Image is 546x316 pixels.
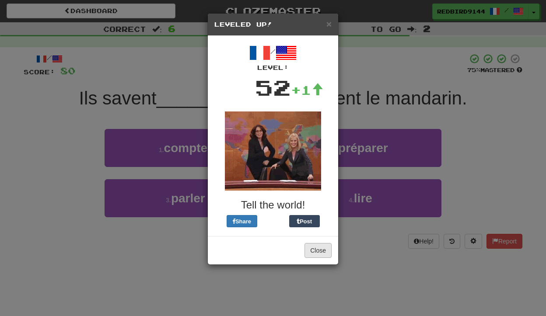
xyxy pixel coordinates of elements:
button: Close [304,243,332,258]
h5: Leveled Up! [214,20,332,29]
h3: Tell the world! [214,199,332,211]
iframe: X Post Button [257,215,289,227]
div: +1 [291,81,323,99]
button: Share [227,215,257,227]
span: × [326,19,332,29]
img: tina-fey-e26f0ac03c4892f6ddeb7d1003ac1ab6e81ce7d97c2ff70d0ee9401e69e3face.gif [225,111,321,191]
button: Close [326,19,332,28]
div: Level: [214,63,332,72]
div: 52 [255,72,291,103]
div: / [214,42,332,72]
button: Post [289,215,320,227]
